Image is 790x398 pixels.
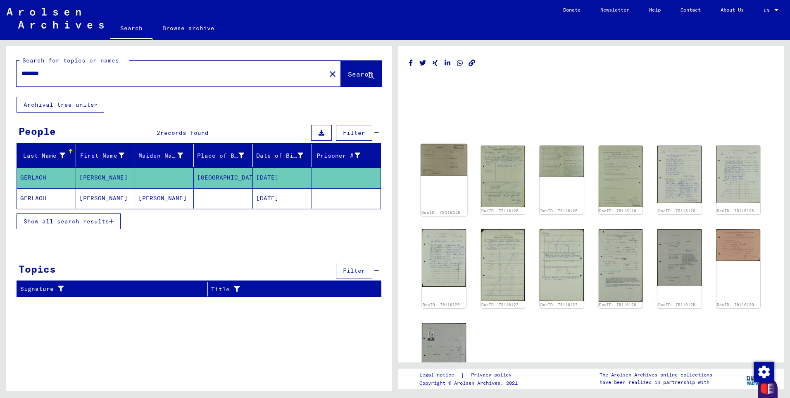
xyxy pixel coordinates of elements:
[336,263,372,278] button: Filter
[717,302,754,307] a: DocID: 79116130
[22,57,119,64] mat-label: Search for topics or names
[422,229,466,286] img: 006.jpg
[745,368,776,389] img: yv_logo.png
[481,302,519,307] a: DocID: 79116127
[138,151,183,160] div: Maiden Name
[443,58,452,68] button: Share on LinkedIn
[20,283,209,296] div: Signature
[540,302,578,307] a: DocID: 79116127
[17,144,76,167] mat-header-cell: Last Name
[194,144,253,167] mat-header-cell: Place of Birth
[20,285,201,293] div: Signature
[157,129,160,137] span: 2
[7,8,104,29] img: Arolsen_neg.svg
[160,129,209,137] span: records found
[20,151,65,160] div: Last Name
[754,362,774,382] img: Change consent
[419,379,521,387] p: Copyright © Arolsen Archives, 2021
[79,151,124,160] div: First Name
[315,151,360,160] div: Prisoner #
[152,18,224,38] a: Browse archive
[17,97,104,113] button: Archival tree units
[456,58,464,68] button: Share on WhatsApp
[343,129,365,137] span: Filter
[19,124,56,139] div: People
[76,168,135,188] mat-cell: [PERSON_NAME]
[540,229,584,301] img: 002.jpg
[481,146,525,207] img: 001.jpg
[110,18,152,40] a: Search
[336,125,372,141] button: Filter
[211,283,373,296] div: Title
[135,188,194,209] mat-cell: [PERSON_NAME]
[328,69,338,79] mat-icon: close
[17,213,121,229] button: Show all search results
[600,379,712,386] p: have been realized in partnership with
[312,144,381,167] mat-header-cell: Prisoner #
[423,302,460,307] a: DocID: 79116126
[421,210,460,215] a: DocID: 79116125
[717,209,754,213] a: DocID: 79116126
[464,371,521,379] a: Privacy policy
[599,229,643,302] img: 001.jpg
[481,209,519,213] a: DocID: 79116126
[599,146,643,207] img: 003.jpg
[468,58,476,68] button: Copy link
[17,168,76,188] mat-cell: GERLACH
[658,302,695,307] a: DocID: 79116129
[256,151,303,160] div: Date of Birth
[19,261,56,276] div: Topics
[540,146,584,177] img: 002.jpg
[419,58,427,68] button: Share on Twitter
[658,209,695,213] a: DocID: 79116126
[76,144,135,167] mat-header-cell: First Name
[419,371,521,379] div: |
[324,65,341,82] button: Clear
[419,371,461,379] a: Legal notice
[599,302,636,307] a: DocID: 79116128
[716,229,761,261] img: 001.jpg
[135,144,194,167] mat-header-cell: Maiden Name
[422,323,466,380] img: 001.jpg
[657,146,702,203] img: 004.jpg
[197,149,255,162] div: Place of Birth
[341,61,381,86] button: Search
[197,151,244,160] div: Place of Birth
[253,144,312,167] mat-header-cell: Date of Birth
[138,149,194,162] div: Maiden Name
[421,144,467,176] img: 001.jpg
[79,149,135,162] div: First Name
[76,188,135,209] mat-cell: [PERSON_NAME]
[343,267,365,274] span: Filter
[540,209,578,213] a: DocID: 79116126
[253,188,312,209] mat-cell: [DATE]
[348,70,373,78] span: Search
[17,188,76,209] mat-cell: GERLACH
[764,7,773,13] span: EN
[407,58,415,68] button: Share on Facebook
[600,371,712,379] p: The Arolsen Archives online collections
[657,229,702,286] img: 001.jpg
[256,149,314,162] div: Date of Birth
[315,149,371,162] div: Prisoner #
[599,209,636,213] a: DocID: 79116126
[24,218,109,225] span: Show all search results
[20,149,76,162] div: Last Name
[431,58,440,68] button: Share on Xing
[194,168,253,188] mat-cell: [GEOGRAPHIC_DATA]
[481,229,525,301] img: 001.jpg
[716,146,761,203] img: 005.jpg
[253,168,312,188] mat-cell: [DATE]
[211,285,365,294] div: Title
